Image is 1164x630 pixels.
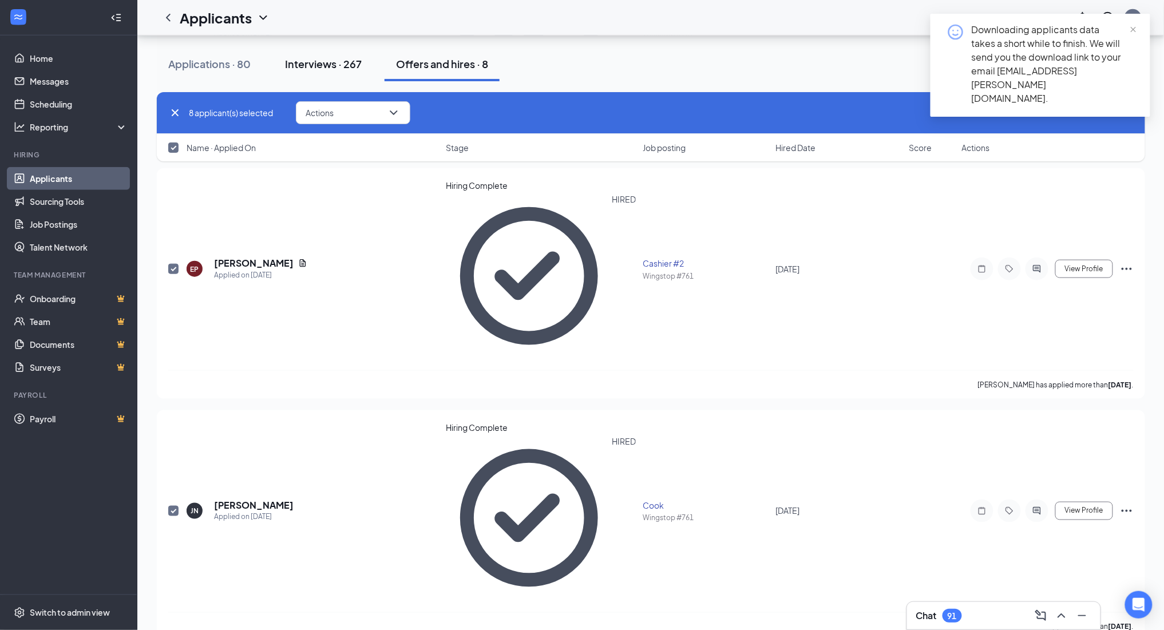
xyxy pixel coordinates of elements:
svg: Ellipses [1120,262,1134,276]
div: Reporting [30,121,128,133]
span: Actions [306,109,334,117]
b: [DATE] [1108,381,1132,389]
span: View Profile [1065,265,1103,273]
svg: WorkstreamLogo [13,11,24,23]
div: Payroll [14,390,125,400]
span: [DATE] [776,506,800,516]
svg: ChevronLeft [161,11,175,25]
div: Wingstop #761 [643,513,769,523]
svg: Cross [168,106,182,120]
div: Downloading applicants data takes a short while to finish. We will send you the download link to ... [972,23,1137,105]
a: SurveysCrown [30,356,128,379]
div: Wingstop #761 [643,271,769,281]
span: Actions [962,142,990,153]
div: Hiring Complete [446,422,636,433]
button: ActionsChevronDown [296,101,410,124]
div: HIRED [612,193,636,359]
a: Sourcing Tools [30,190,128,213]
div: HIRED [612,435,636,601]
button: View Profile [1055,260,1113,278]
span: View Profile [1065,507,1103,515]
div: Hiring [14,150,125,160]
button: Minimize [1073,607,1091,625]
svg: ChevronDown [387,106,401,120]
div: Switch to admin view [30,607,110,619]
button: View Profile [1055,502,1113,520]
span: [DATE] [776,264,800,274]
a: Scheduling [30,93,128,116]
div: Applied on [DATE] [214,512,294,523]
svg: ComposeMessage [1034,609,1048,623]
span: Job posting [643,142,686,153]
span: Stage [446,142,469,153]
button: ChevronUp [1052,607,1071,625]
svg: ActiveChat [1030,264,1044,274]
svg: Minimize [1075,609,1089,623]
svg: ChevronUp [1055,609,1068,623]
svg: Collapse [110,12,122,23]
h1: Applicants [180,8,252,27]
div: Cook [643,500,769,511]
div: Team Management [14,270,125,280]
span: 8 applicant(s) selected [189,106,273,119]
svg: Note [975,506,989,516]
h5: [PERSON_NAME] [214,499,294,512]
span: Name · Applied On [187,142,256,153]
a: Applicants [30,167,128,190]
svg: Document [298,259,307,268]
a: Job Postings [30,213,128,236]
a: Home [30,47,128,70]
div: Open Intercom Messenger [1125,591,1153,619]
svg: Tag [1003,506,1016,516]
a: OnboardingCrown [30,287,128,310]
a: DocumentsCrown [30,333,128,356]
a: PayrollCrown [30,407,128,430]
div: Offers and hires · 8 [396,57,488,71]
a: Talent Network [30,236,128,259]
svg: Tag [1003,264,1016,274]
div: WC [1127,13,1139,22]
div: Applications · 80 [168,57,251,71]
a: Messages [30,70,128,93]
button: ComposeMessage [1032,607,1050,625]
svg: HappyFace [947,23,965,41]
div: JN [191,506,199,516]
svg: CheckmarkCircle [446,435,612,601]
svg: QuestionInfo [1101,11,1115,25]
h5: [PERSON_NAME] [214,257,294,270]
svg: CheckmarkCircle [446,193,612,359]
svg: Settings [14,607,25,619]
h3: Chat [916,609,937,622]
div: Interviews · 267 [285,57,362,71]
a: TeamCrown [30,310,128,333]
div: 91 [948,611,957,621]
span: close [1130,26,1138,34]
svg: Ellipses [1120,504,1134,518]
p: [PERSON_NAME] has applied more than . [978,380,1134,390]
div: EP [191,264,199,274]
div: Cashier #2 [643,257,769,269]
span: Score [909,142,932,153]
svg: Analysis [14,121,25,133]
svg: Notifications [1076,11,1090,25]
div: Applied on [DATE] [214,270,307,281]
svg: Note [975,264,989,274]
svg: ChevronDown [256,11,270,25]
div: Hiring Complete [446,180,636,191]
span: Hired Date [776,142,816,153]
svg: ActiveChat [1030,506,1044,516]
